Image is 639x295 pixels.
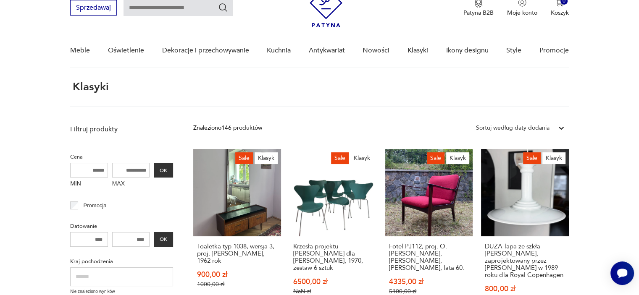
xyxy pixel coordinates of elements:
[70,288,173,295] p: Nie znaleziono wyników
[408,34,428,67] a: Klasyki
[70,81,109,93] h1: Klasyki
[193,123,262,133] div: Znaleziono 146 produktów
[309,34,345,67] a: Antykwariat
[551,9,569,17] p: Koszyk
[70,125,173,134] p: Filtruj produkty
[197,281,277,288] p: 1000,00 zł
[70,5,117,11] a: Sprzedawaj
[610,261,634,285] iframe: Smartsupp widget button
[197,243,277,264] h3: Toaletka typ 1038, wersja 3, proj. [PERSON_NAME], 1962 rok
[539,34,569,67] a: Promocje
[507,9,537,17] p: Moje konto
[70,178,108,191] label: MIN
[463,9,494,17] p: Patyna B2B
[476,123,550,133] div: Sortuj według daty dodania
[112,178,150,191] label: MAX
[218,3,228,13] button: Szukaj
[293,243,373,272] h3: Krzesła projektu [PERSON_NAME] dla [PERSON_NAME], 1970, zestaw 6 sztuk
[363,34,389,67] a: Nowości
[389,278,469,285] p: 4335,00 zł
[154,232,173,247] button: OK
[389,288,469,295] p: 5100,00 zł
[293,288,373,295] p: NaN zł
[293,278,373,285] p: 6500,00 zł
[446,34,488,67] a: Ikony designu
[70,152,173,162] p: Cena
[267,34,291,67] a: Kuchnia
[70,34,90,67] a: Meble
[197,271,277,278] p: 900,00 zł
[108,34,144,67] a: Oświetlenie
[485,285,565,292] p: 800,00 zł
[70,257,173,266] p: Kraj pochodzenia
[84,201,107,210] p: Promocja
[154,163,173,178] button: OK
[389,243,469,272] h3: Fotel PJ112, proj. O.[PERSON_NAME], [PERSON_NAME], [PERSON_NAME], lata 60.
[485,243,565,279] h3: DUŻA lapa ze szkła [PERSON_NAME], zaprojektowany przez [PERSON_NAME] w 1989 roku dla Royal Copenh...
[162,34,249,67] a: Dekoracje i przechowywanie
[70,222,173,231] p: Datowanie
[506,34,521,67] a: Style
